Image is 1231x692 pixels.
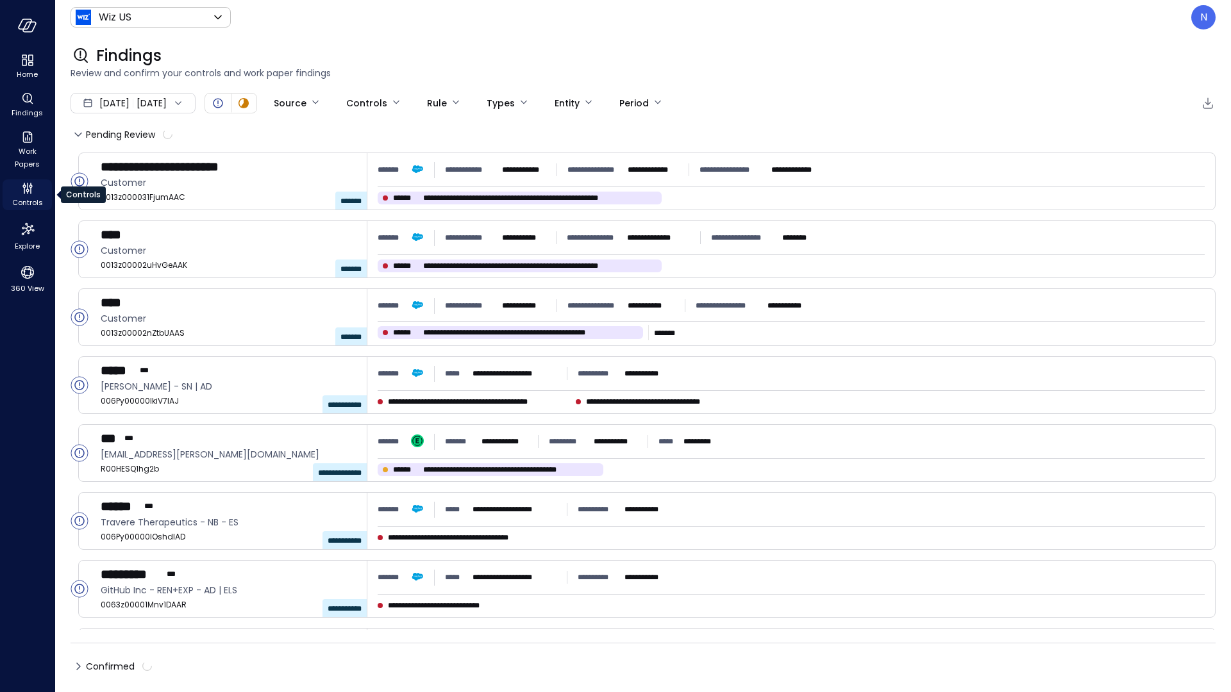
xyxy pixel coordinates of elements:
[86,124,172,145] span: Pending Review
[101,531,356,543] span: 006Py00000IOshdIAD
[71,172,88,190] div: Open
[210,95,226,111] div: Open
[555,92,580,114] div: Entity
[101,447,356,461] span: abby.friedman@wiz.io
[3,261,52,296] div: 360 View
[101,463,356,475] span: R00HESQ1hg2b
[71,240,88,258] div: Open
[86,656,152,677] span: Confirmed
[71,376,88,394] div: Open
[99,10,131,25] p: Wiz US
[3,218,52,254] div: Explore
[3,179,52,210] div: Controls
[3,51,52,82] div: Home
[8,145,47,170] span: Work Papers
[619,92,649,114] div: Period
[161,128,174,141] span: calculating...
[101,243,356,258] span: Customer
[101,176,356,190] span: Customer
[346,92,387,114] div: Controls
[71,66,1216,80] span: Review and confirm your controls and work paper findings
[101,259,356,272] span: 0013z00002uHvGeAAK
[101,395,356,408] span: 006Py00000IkiV7IAJ
[427,92,447,114] div: Rule
[487,92,515,114] div: Types
[71,444,88,462] div: Open
[17,68,38,81] span: Home
[71,512,88,530] div: Open
[96,45,162,66] span: Findings
[101,311,356,325] span: Customer
[3,128,52,172] div: Work Papers
[274,92,306,114] div: Source
[101,583,356,597] span: GitHub Inc - REN+EXP - AD | ELS
[101,515,356,529] span: Travere Therapeutics - NB - ES
[15,240,40,252] span: Explore
[99,96,130,110] span: [DATE]
[140,659,154,673] span: calculating...
[236,95,251,111] div: In Progress
[61,186,106,203] div: Controls
[101,327,356,340] span: 0013z00002nZtbUAAS
[101,598,356,611] span: 0063z00001Mnv1DAAR
[1200,10,1207,25] p: N
[101,191,356,204] span: 0013z000031FjumAAC
[71,580,88,598] div: Open
[3,90,52,120] div: Findings
[12,196,43,209] span: Controls
[101,379,356,393] span: Sallie Mae - NB - SN | AD
[11,282,44,295] span: 360 View
[76,10,91,25] img: Icon
[1191,5,1216,29] div: Noy Vadai
[12,106,43,119] span: Findings
[71,308,88,326] div: Open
